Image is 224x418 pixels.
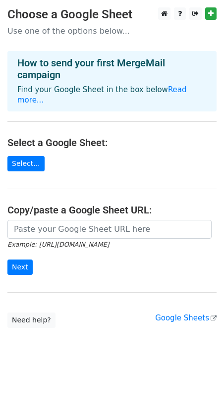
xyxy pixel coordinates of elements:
a: Select... [7,156,45,171]
p: Find your Google Sheet in the box below [17,85,207,105]
a: Need help? [7,313,56,328]
h4: Copy/paste a Google Sheet URL: [7,204,217,216]
input: Paste your Google Sheet URL here [7,220,212,239]
a: Read more... [17,85,187,104]
p: Use one of the options below... [7,26,217,36]
a: Google Sheets [155,313,217,322]
h3: Choose a Google Sheet [7,7,217,22]
small: Example: [URL][DOMAIN_NAME] [7,241,109,248]
input: Next [7,260,33,275]
h4: How to send your first MergeMail campaign [17,57,207,81]
h4: Select a Google Sheet: [7,137,217,149]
